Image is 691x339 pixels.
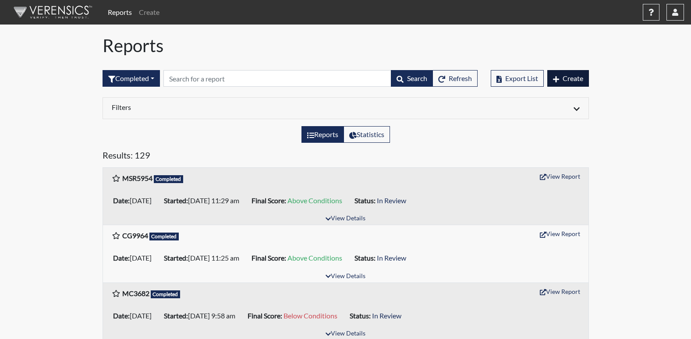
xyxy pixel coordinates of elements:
span: Export List [505,74,538,82]
li: [DATE] 9:58 am [160,309,244,323]
li: [DATE] [110,194,160,208]
span: Search [407,74,427,82]
h1: Reports [103,35,589,56]
div: Filter by interview status [103,70,160,87]
b: Started: [164,311,188,320]
b: Status: [350,311,371,320]
span: Refresh [449,74,472,82]
b: Status: [354,254,376,262]
b: CG9964 [122,231,148,240]
h6: Filters [112,103,339,111]
b: Status: [354,196,376,205]
button: View Report [536,227,584,240]
b: MSR5954 [122,174,152,182]
li: [DATE] [110,309,160,323]
span: Completed [149,233,179,240]
button: View Report [536,285,584,298]
button: View Details [322,213,369,225]
span: Above Conditions [287,254,342,262]
span: Below Conditions [283,311,337,320]
span: Completed [151,290,181,298]
button: View Details [322,271,369,282]
li: [DATE] 11:29 am [160,194,248,208]
span: Completed [154,175,184,183]
button: Search [391,70,433,87]
li: [DATE] [110,251,160,265]
b: Date: [113,196,130,205]
span: In Review [372,311,401,320]
li: [DATE] 11:25 am [160,251,248,265]
b: Final Score: [252,196,286,205]
b: Date: [113,311,130,320]
input: Search by Registration ID, Interview Number, or Investigation Name. [163,70,391,87]
button: View Report [536,169,584,183]
button: Export List [491,70,544,87]
button: Refresh [432,70,478,87]
button: Completed [103,70,160,87]
a: Create [135,4,163,21]
b: MC3682 [122,289,149,297]
h5: Results: 129 [103,150,589,164]
span: In Review [377,254,406,262]
span: In Review [377,196,406,205]
b: Date: [113,254,130,262]
span: Create [563,74,583,82]
a: Reports [104,4,135,21]
label: View the list of reports [301,126,344,143]
label: View statistics about completed interviews [344,126,390,143]
b: Started: [164,196,188,205]
button: Create [547,70,589,87]
div: Click to expand/collapse filters [105,103,586,113]
b: Final Score: [252,254,286,262]
span: Above Conditions [287,196,342,205]
b: Final Score: [248,311,282,320]
b: Started: [164,254,188,262]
